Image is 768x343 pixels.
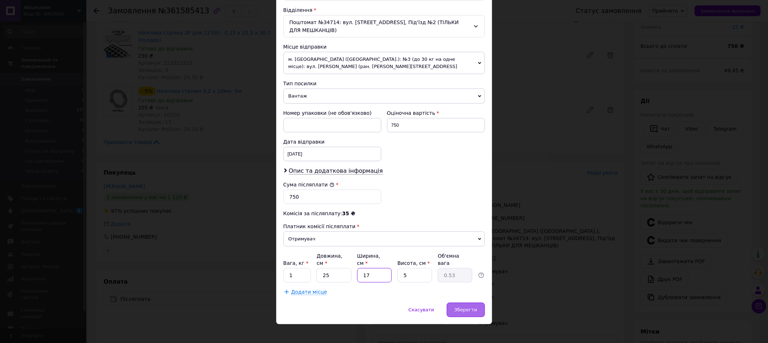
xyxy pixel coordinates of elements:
div: Оціночна вартість [387,109,485,117]
span: Місце відправки [283,44,327,50]
div: Відділення [283,6,485,14]
div: Дата відправки [283,138,381,145]
span: 35 ₴ [342,211,355,216]
label: Ширина, см [357,253,380,266]
label: Вага, кг [283,260,309,266]
span: Отримувач [283,231,485,247]
div: Об'ємна вага [438,252,472,267]
span: Вантаж [283,89,485,104]
label: Довжина, см [317,253,342,266]
span: Зберегти [454,307,477,312]
span: Скасувати [409,307,434,312]
span: м. [GEOGRAPHIC_DATA] ([GEOGRAPHIC_DATA].): №3 (до 30 кг на одне місце): вул. [PERSON_NAME] (ран. ... [283,52,485,74]
span: Додати місце [291,289,327,295]
span: Опис та додаткова інформація [289,167,383,175]
div: Номер упаковки (не обов'язково) [283,109,381,117]
label: Сума післяплати [283,182,335,188]
span: Тип посилки [283,81,317,86]
div: Поштомат №34714: вул. [STREET_ADDRESS], Під'їзд №2 (ТІЛЬКИ ДЛЯ МЕШКАНЦІВ) [283,15,485,37]
span: Платник комісії післяплати [283,224,356,229]
div: Комісія за післяплату: [283,210,485,217]
label: Висота, см [397,260,430,266]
